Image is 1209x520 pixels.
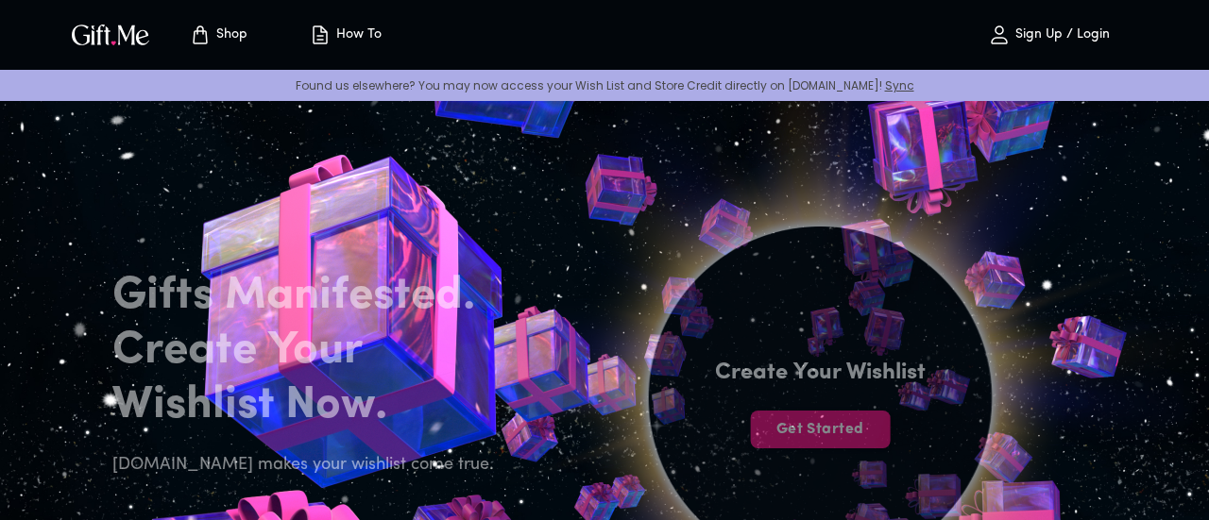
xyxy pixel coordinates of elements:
p: How To [332,27,382,43]
h2: Create Your [112,324,505,378]
h2: Wishlist Now. [112,378,505,433]
button: How To [293,5,397,65]
h6: [DOMAIN_NAME] makes your wishlist come true. [112,452,505,478]
img: GiftMe Logo [68,21,153,48]
button: Store page [166,5,270,65]
button: GiftMe Logo [66,24,155,46]
button: Sign Up / Login [954,5,1143,65]
img: how-to.svg [309,24,332,46]
button: Get Started [750,411,890,448]
p: Found us elsewhere? You may now access your Wish List and Store Credit directly on [DOMAIN_NAME]! [15,77,1194,93]
h2: Gifts Manifested. [112,269,505,324]
a: Sync [885,77,914,93]
span: Get Started [750,419,890,440]
p: Shop [212,27,247,43]
p: Sign Up / Login [1011,27,1110,43]
h4: Create Your Wishlist [715,358,926,388]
